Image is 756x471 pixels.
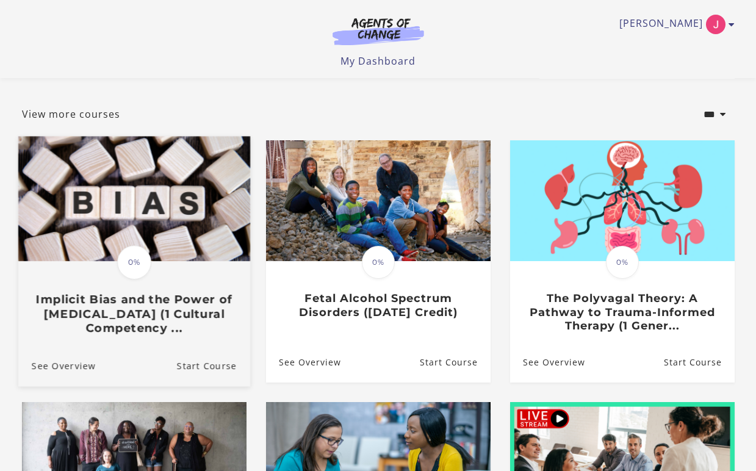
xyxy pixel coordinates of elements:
a: The Polyvagal Theory: A Pathway to Trauma-Informed Therapy (1 Gener...: Resume Course [663,343,734,383]
span: 0% [362,246,395,279]
h3: The Polyvagal Theory: A Pathway to Trauma-Informed Therapy (1 Gener... [523,292,721,333]
a: Implicit Bias and the Power of Peer Support (1 Cultural Competency ...: See Overview [18,345,95,386]
img: Agents of Change Logo [320,17,437,45]
a: Fetal Alcohol Spectrum Disorders (1 CE Credit): See Overview [266,343,341,383]
a: Implicit Bias and the Power of Peer Support (1 Cultural Competency ...: Resume Course [176,345,250,386]
a: The Polyvagal Theory: A Pathway to Trauma-Informed Therapy (1 Gener...: See Overview [510,343,585,383]
h3: Implicit Bias and the Power of [MEDICAL_DATA] (1 Cultural Competency ... [31,293,236,336]
span: 0% [117,245,151,279]
span: 0% [606,246,639,279]
a: View more courses [22,107,120,121]
a: Fetal Alcohol Spectrum Disorders (1 CE Credit): Resume Course [419,343,490,383]
h3: Fetal Alcohol Spectrum Disorders ([DATE] Credit) [279,292,477,319]
a: Toggle menu [619,15,729,34]
a: My Dashboard [340,54,416,68]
